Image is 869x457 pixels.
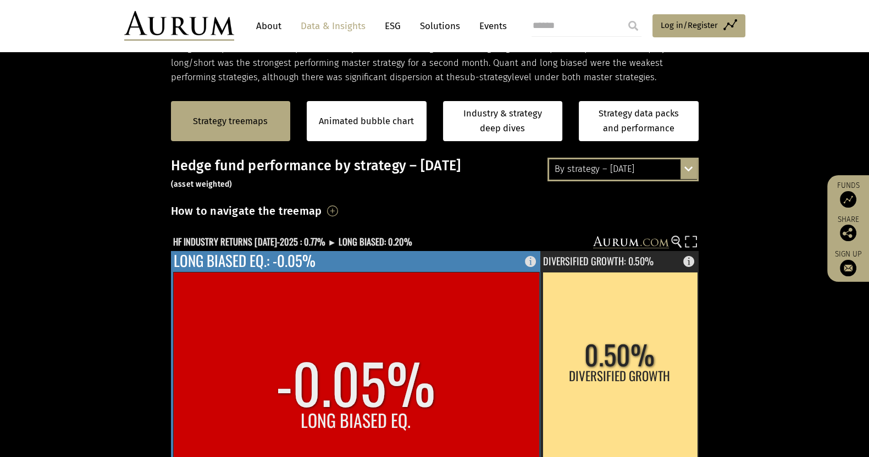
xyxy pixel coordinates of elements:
[840,260,856,276] img: Sign up to our newsletter
[171,41,699,85] p: Hedge fund performance was positive in July. Most master hedge fund strategies generated positive...
[171,202,322,220] h3: How to navigate the treemap
[833,249,864,276] a: Sign up
[319,114,414,129] a: Animated bubble chart
[833,216,864,241] div: Share
[840,225,856,241] img: Share this post
[171,180,233,189] small: (asset weighted)
[443,101,563,141] a: Industry & strategy deep dives
[661,19,718,32] span: Log in/Register
[295,16,371,36] a: Data & Insights
[379,16,406,36] a: ESG
[171,158,699,191] h3: Hedge fund performance by strategy – [DATE]
[124,11,234,41] img: Aurum
[460,72,512,82] span: sub-strategy
[193,114,268,129] a: Strategy treemaps
[840,191,856,208] img: Access Funds
[549,159,697,179] div: By strategy – [DATE]
[833,181,864,208] a: Funds
[414,16,466,36] a: Solutions
[652,14,745,37] a: Log in/Register
[474,16,507,36] a: Events
[622,15,644,37] input: Submit
[579,101,699,141] a: Strategy data packs and performance
[251,16,287,36] a: About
